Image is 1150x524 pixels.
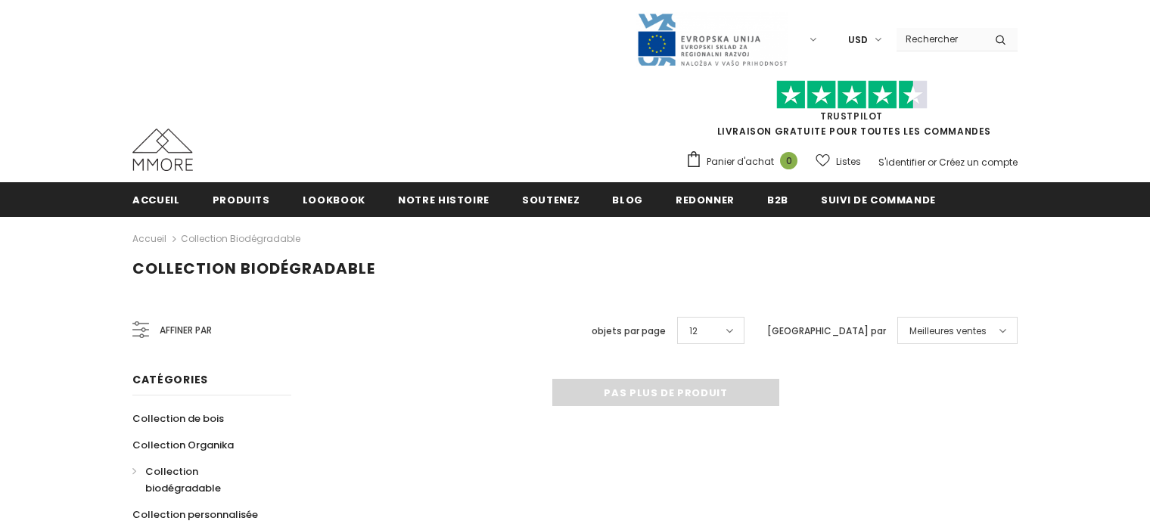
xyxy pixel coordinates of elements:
[132,129,193,171] img: Cas MMORE
[160,322,212,339] span: Affiner par
[689,324,698,339] span: 12
[181,232,300,245] a: Collection biodégradable
[836,154,861,169] span: Listes
[676,193,735,207] span: Redonner
[909,324,987,339] span: Meilleures ventes
[636,33,788,45] a: Javni Razpis
[636,12,788,67] img: Javni Razpis
[776,80,928,110] img: Faites confiance aux étoiles pilotes
[398,193,490,207] span: Notre histoire
[767,193,788,207] span: B2B
[132,411,224,426] span: Collection de bois
[685,87,1018,138] span: LIVRAISON GRATUITE POUR TOUTES LES COMMANDES
[928,156,937,169] span: or
[821,193,936,207] span: Suivi de commande
[685,150,805,173] a: Panier d'achat 0
[707,154,774,169] span: Panier d'achat
[132,193,180,207] span: Accueil
[213,182,270,216] a: Produits
[897,28,984,50] input: Search Site
[132,258,375,279] span: Collection biodégradable
[612,182,643,216] a: Blog
[939,156,1018,169] a: Créez un compte
[132,182,180,216] a: Accueil
[522,182,580,216] a: soutenez
[303,182,365,216] a: Lookbook
[132,438,234,452] span: Collection Organika
[132,507,258,522] span: Collection personnalisée
[132,458,275,501] a: Collection biodégradable
[676,182,735,216] a: Redonner
[878,156,925,169] a: S'identifier
[780,152,797,169] span: 0
[821,182,936,216] a: Suivi de commande
[820,110,883,122] a: TrustPilot
[132,405,224,432] a: Collection de bois
[132,432,234,458] a: Collection Organika
[398,182,490,216] a: Notre histoire
[816,148,861,175] a: Listes
[303,193,365,207] span: Lookbook
[132,230,166,248] a: Accueil
[213,193,270,207] span: Produits
[522,193,580,207] span: soutenez
[767,182,788,216] a: B2B
[848,33,868,48] span: USD
[612,193,643,207] span: Blog
[145,464,221,495] span: Collection biodégradable
[132,372,208,387] span: Catégories
[592,324,666,339] label: objets par page
[767,324,886,339] label: [GEOGRAPHIC_DATA] par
